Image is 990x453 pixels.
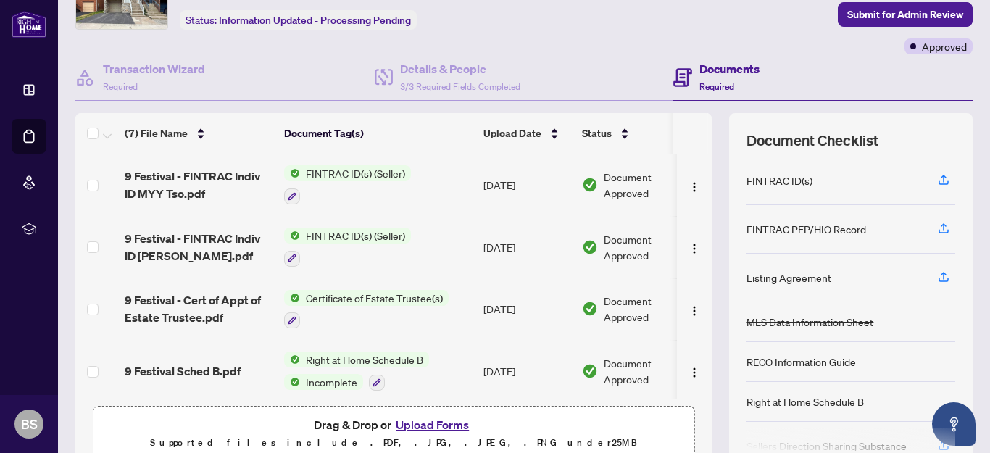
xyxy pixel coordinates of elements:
h4: Documents [699,60,760,78]
span: Drag & Drop or [314,415,473,434]
button: Submit for Admin Review [838,2,973,27]
div: FINTRAC ID(s) [746,173,812,188]
img: Document Status [582,239,598,255]
button: Status IconFINTRAC ID(s) (Seller) [284,165,411,204]
img: Status Icon [284,228,300,244]
span: Document Approved [604,231,694,263]
th: (7) File Name [119,113,278,154]
span: Approved [922,38,967,54]
img: Document Status [582,363,598,379]
span: Document Checklist [746,130,878,151]
p: Supported files include .PDF, .JPG, .JPEG, .PNG under 25 MB [102,434,685,452]
span: Document Approved [604,169,694,201]
span: Certificate of Estate Trustee(s) [300,290,449,306]
span: FINTRAC ID(s) (Seller) [300,228,411,244]
img: Status Icon [284,352,300,367]
span: 9 Festival - FINTRAC Indiv ID [PERSON_NAME].pdf [125,230,273,265]
button: Upload Forms [391,415,473,434]
td: [DATE] [478,278,576,341]
span: BS [21,414,38,434]
div: Status: [180,10,417,30]
span: Incomplete [300,374,363,390]
button: Open asap [932,402,976,446]
div: RECO Information Guide [746,354,856,370]
div: MLS Data Information Sheet [746,314,873,330]
span: 9 Festival - FINTRAC Indiv ID MYY Tso.pdf [125,167,273,202]
button: Status IconFINTRAC ID(s) (Seller) [284,228,411,267]
td: [DATE] [478,216,576,278]
img: Logo [689,367,700,378]
th: Document Tag(s) [278,113,478,154]
button: Logo [683,360,706,383]
span: FINTRAC ID(s) (Seller) [300,165,411,181]
span: Information Updated - Processing Pending [219,14,411,27]
td: [DATE] [478,340,576,402]
span: Right at Home Schedule B [300,352,429,367]
div: FINTRAC PEP/HIO Record [746,221,866,237]
h4: Transaction Wizard [103,60,205,78]
span: Required [103,81,138,92]
span: Upload Date [483,125,541,141]
div: Listing Agreement [746,270,831,286]
img: Document Status [582,301,598,317]
img: Status Icon [284,290,300,306]
img: Status Icon [284,374,300,390]
span: Document Approved [604,355,694,387]
span: Status [582,125,612,141]
button: Logo [683,173,706,196]
button: Status IconRight at Home Schedule BStatus IconIncomplete [284,352,429,391]
img: Document Status [582,177,598,193]
h4: Details & People [400,60,520,78]
td: [DATE] [478,154,576,216]
span: Document Approved [604,293,694,325]
th: Upload Date [478,113,576,154]
span: (7) File Name [125,125,188,141]
img: Logo [689,243,700,254]
img: Status Icon [284,165,300,181]
span: 3/3 Required Fields Completed [400,81,520,92]
th: Status [576,113,699,154]
img: Logo [689,305,700,317]
img: Logo [689,181,700,193]
span: 9 Festival - Cert of Appt of Estate Trustee.pdf [125,291,273,326]
img: logo [12,11,46,38]
button: Status IconCertificate of Estate Trustee(s) [284,290,449,329]
button: Logo [683,297,706,320]
div: Right at Home Schedule B [746,394,864,410]
span: Submit for Admin Review [847,3,963,26]
span: Required [699,81,734,92]
span: 9 Festival Sched B.pdf [125,362,241,380]
button: Logo [683,236,706,259]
